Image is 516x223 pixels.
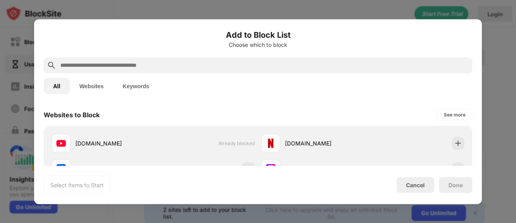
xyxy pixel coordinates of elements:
div: [DOMAIN_NAME] [285,139,363,147]
div: [DOMAIN_NAME] [285,165,363,173]
img: search.svg [47,60,56,70]
div: [DOMAIN_NAME] [75,165,153,173]
button: All [44,78,70,94]
img: favicons [266,138,275,148]
div: Choose which to block [44,41,472,48]
h6: Add to Block List [44,29,472,41]
div: See more [444,111,466,118]
span: Already blocked [218,140,255,146]
img: favicons [56,138,66,148]
button: Websites [70,78,113,94]
div: Done [449,182,463,188]
div: Cancel [406,182,425,188]
img: favicons [266,164,275,173]
img: favicons [56,164,66,173]
button: Keywords [113,78,159,94]
div: [DOMAIN_NAME] [75,139,153,147]
div: Select Items to Start [50,181,104,189]
div: Websites to Block [44,111,100,118]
